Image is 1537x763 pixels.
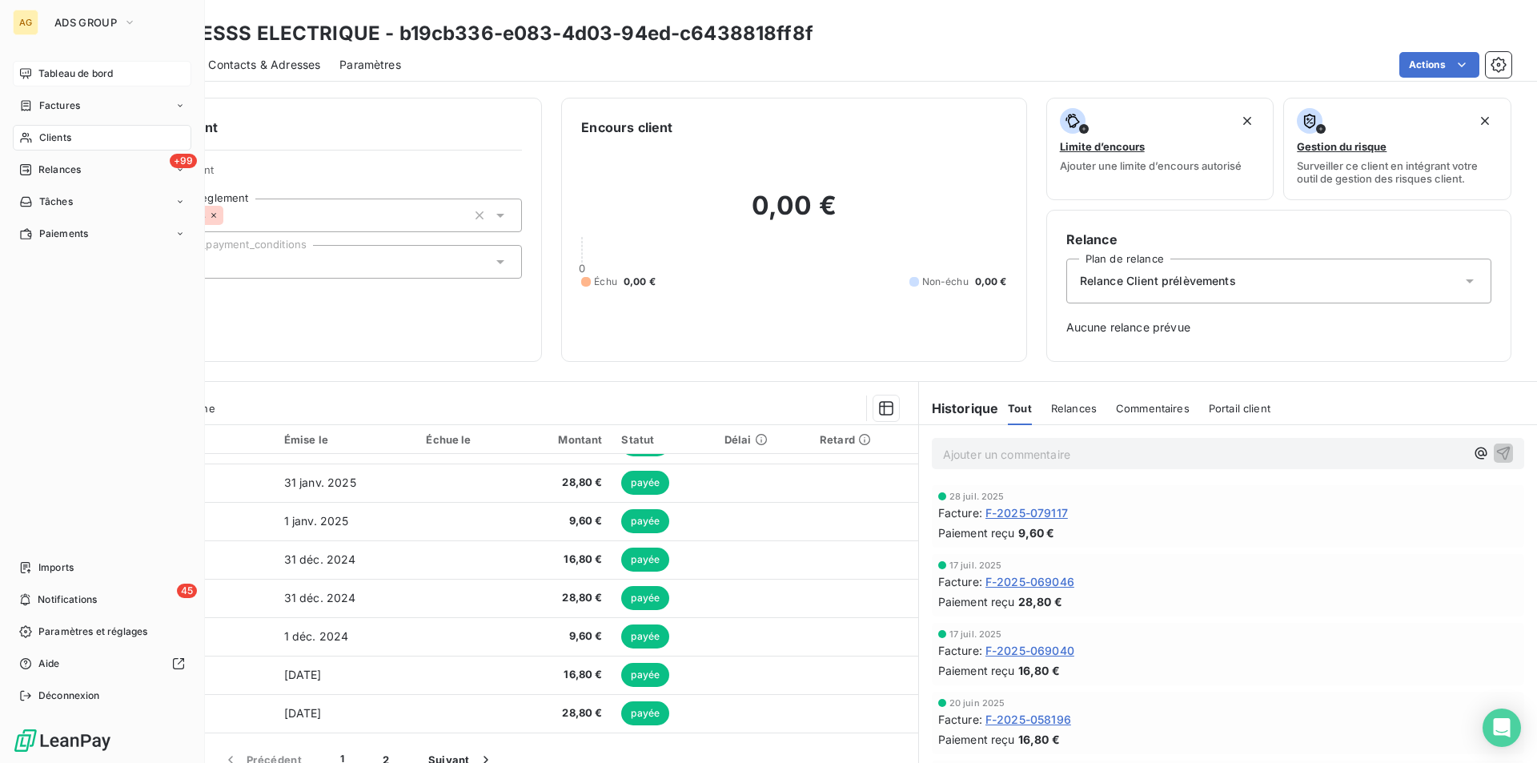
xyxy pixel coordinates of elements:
span: Paiements [39,227,88,241]
span: Portail client [1209,402,1270,415]
span: Facture : [938,711,982,728]
span: Gestion du risque [1297,140,1387,153]
span: 16,80 € [524,552,602,568]
span: 16,80 € [1018,731,1060,748]
span: Notifications [38,592,97,607]
span: Aide [38,657,60,671]
span: payée [621,509,669,533]
span: Contacts & Adresses [208,57,320,73]
h6: Historique [919,399,999,418]
a: Tableau de bord [13,61,191,86]
div: Délai [724,433,801,446]
input: Ajouter une valeur [223,208,236,223]
button: Actions [1399,52,1479,78]
h6: Informations client [97,118,522,137]
span: Non-échu [922,275,969,289]
span: 28 juil. 2025 [949,492,1005,501]
span: 31 déc. 2024 [284,552,356,566]
span: Tâches [39,195,73,209]
span: 28,80 € [524,475,602,491]
a: Aide [13,651,191,677]
span: Commentaires [1116,402,1190,415]
div: Montant [524,433,602,446]
span: Paiement reçu [938,593,1015,610]
span: Imports [38,560,74,575]
a: Tâches [13,189,191,215]
span: 0 [579,262,585,275]
span: payée [621,663,669,687]
span: Facture : [938,573,982,590]
div: Émise le [284,433,407,446]
span: 28,80 € [524,590,602,606]
button: Gestion du risqueSurveiller ce client en intégrant votre outil de gestion des risques client. [1283,98,1511,200]
a: Paramètres et réglages [13,619,191,645]
span: Tout [1008,402,1032,415]
h6: Relance [1066,230,1491,249]
span: payée [621,701,669,725]
span: 0,00 € [624,275,656,289]
div: Retard [820,433,909,446]
span: Paiement reçu [938,662,1015,679]
h6: Encours client [581,118,672,137]
img: Logo LeanPay [13,728,112,753]
span: 0,00 € [975,275,1007,289]
span: 20 juin 2025 [949,698,1005,708]
span: F-2025-058196 [985,711,1071,728]
span: 16,80 € [1018,662,1060,679]
span: payée [621,624,669,649]
div: Statut [621,433,704,446]
span: Ajouter une limite d’encours autorisé [1060,159,1242,172]
span: Aucune relance prévue [1066,319,1491,335]
button: Limite d’encoursAjouter une limite d’encours autorisé [1046,98,1274,200]
span: F-2025-069040 [985,642,1074,659]
a: Imports [13,555,191,580]
span: Facture : [938,642,982,659]
span: 31 janv. 2025 [284,476,356,489]
span: ADS GROUP [54,16,117,29]
span: 17 juil. 2025 [949,560,1002,570]
span: [DATE] [284,706,322,720]
span: [DATE] [284,668,322,681]
span: Relance Client prélèvements [1080,273,1236,289]
span: payée [621,471,669,495]
span: 28,80 € [524,705,602,721]
span: Déconnexion [38,689,100,703]
span: 17 juil. 2025 [949,629,1002,639]
span: Paramètres [339,57,401,73]
div: Open Intercom Messenger [1483,709,1521,747]
span: 9,60 € [524,513,602,529]
div: AG [13,10,38,35]
a: Factures [13,93,191,118]
span: 9,60 € [524,628,602,645]
h3: CEF-YESSS ELECTRIQUE - b19cb336-e083-4d03-94ed-c6438818ff8f [141,19,813,48]
span: +99 [170,154,197,168]
span: 28,80 € [1018,593,1062,610]
span: 9,60 € [1018,524,1055,541]
span: 16,80 € [524,667,602,683]
a: Paiements [13,221,191,247]
span: Relances [1051,402,1097,415]
span: payée [621,548,669,572]
span: Factures [39,98,80,113]
span: Relances [38,163,81,177]
a: Clients [13,125,191,151]
span: Échu [594,275,617,289]
span: Tableau de bord [38,66,113,81]
span: 31 déc. 2024 [284,591,356,604]
span: Propriétés Client [129,163,522,186]
div: Échue le [426,433,505,446]
span: 1 déc. 2024 [284,629,349,643]
span: Paiement reçu [938,731,1015,748]
h2: 0,00 € [581,190,1006,238]
a: +99Relances [13,157,191,183]
span: Clients [39,131,71,145]
span: F-2025-069046 [985,573,1074,590]
span: payée [621,586,669,610]
span: Limite d’encours [1060,140,1145,153]
span: Facture : [938,504,982,521]
span: Paiement reçu [938,524,1015,541]
span: F-2025-079117 [985,504,1068,521]
span: Paramètres et réglages [38,624,147,639]
span: Surveiller ce client en intégrant votre outil de gestion des risques client. [1297,159,1498,185]
span: 45 [177,584,197,598]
